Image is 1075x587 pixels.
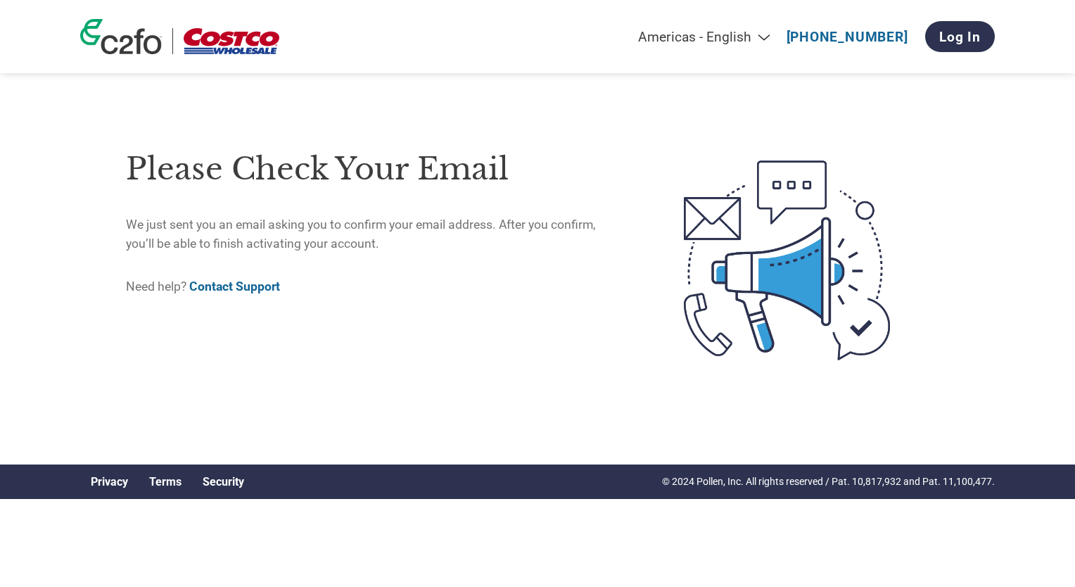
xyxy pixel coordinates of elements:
[126,146,625,192] h1: Please check your email
[91,475,128,488] a: Privacy
[126,215,625,253] p: We just sent you an email asking you to confirm your email address. After you confirm, you’ll be ...
[189,279,280,293] a: Contact Support
[184,28,279,54] img: Costco
[625,135,949,386] img: open-email
[149,475,182,488] a: Terms
[80,19,162,54] img: c2fo logo
[662,474,995,489] p: © 2024 Pollen, Inc. All rights reserved / Pat. 10,817,932 and Pat. 11,100,477.
[925,21,995,52] a: Log In
[787,29,908,45] a: [PHONE_NUMBER]
[203,475,244,488] a: Security
[126,277,625,296] p: Need help?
